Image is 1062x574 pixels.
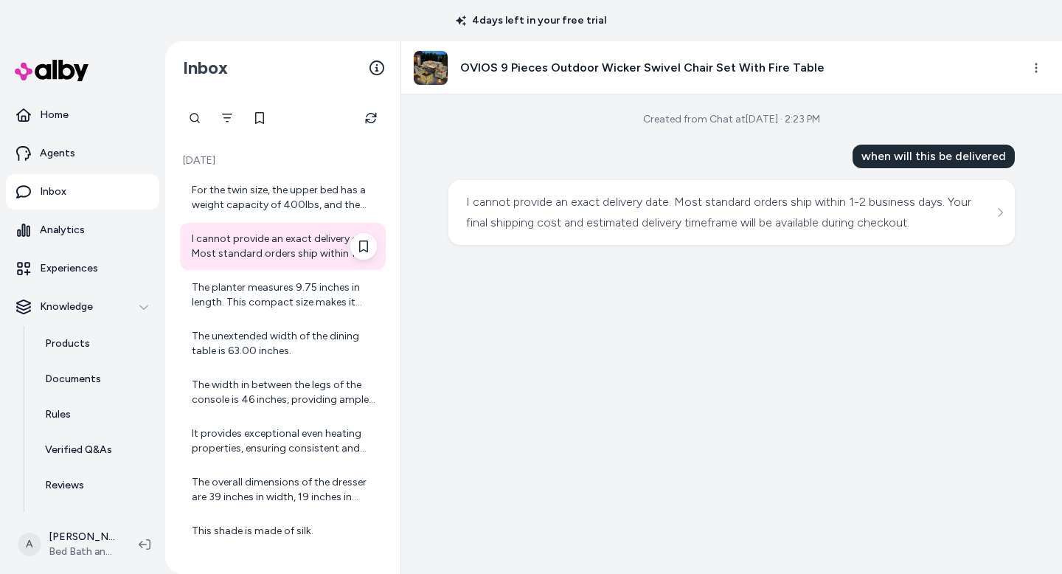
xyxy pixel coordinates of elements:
a: Reviews [30,468,159,503]
a: The width in between the legs of the console is 46 inches, providing ample space for different us... [180,369,386,416]
p: Analytics [40,223,85,238]
a: I cannot provide an exact delivery date. Most standard orders ship within 1-2 business days. Your... [180,223,386,270]
span: Bed Bath and Beyond [49,544,115,559]
div: The planter measures 9.75 inches in length. This compact size makes it versatile for placement on... [192,280,377,310]
p: Documents [45,372,101,387]
a: Verified Q&As [30,432,159,468]
a: Documents [30,362,159,397]
p: Rules [45,407,71,422]
div: For the twin size, the upper bed has a weight capacity of 400lbs, and the trundle bed supports 25... [192,183,377,212]
p: [PERSON_NAME] [49,530,115,544]
div: The width in between the legs of the console is 46 inches, providing ample space for different us... [192,378,377,407]
p: 4 days left in your free trial [447,13,615,28]
div: Created from Chat at [DATE] · 2:23 PM [643,112,820,127]
h3: OVIOS 9 Pieces Outdoor Wicker Swivel Chair Set With Fire Table [460,59,825,77]
p: Experiences [40,261,98,276]
a: Home [6,97,159,133]
a: Products [30,326,159,362]
a: Analytics [6,212,159,248]
p: Reviews [45,478,84,493]
a: Rules [30,397,159,432]
p: Inbox [40,184,66,199]
a: For the twin size, the upper bed has a weight capacity of 400lbs, and the trundle bed supports 25... [180,174,386,221]
a: Survey Questions [30,503,159,539]
button: See more [991,204,1009,221]
h2: Inbox [183,57,228,79]
img: alby Logo [15,60,88,81]
a: Experiences [6,251,159,286]
a: Agents [6,136,159,171]
a: Inbox [6,174,159,210]
button: Filter [212,103,242,133]
a: The unextended width of the dining table is 63.00 inches. [180,320,386,367]
img: OVIOS-9-Pieces-Outdoor-Wicker-Swivel-Chair-Set-With-Fire-Table.jpg [414,51,448,85]
a: The overall dimensions of the dresser are 39 inches in width, 19 inches in depth, and 35 inches i... [180,466,386,514]
a: This shade is made of silk. [180,515,386,562]
div: The unextended width of the dining table is 63.00 inches. [192,329,377,359]
div: I cannot provide an exact delivery date. Most standard orders ship within 1-2 business days. Your... [466,192,993,233]
p: Products [45,336,90,351]
a: The planter measures 9.75 inches in length. This compact size makes it versatile for placement on... [180,272,386,319]
p: Verified Q&As [45,443,112,457]
a: It provides exceptional even heating properties, ensuring consistent and thorough cooking results... [180,418,386,465]
span: A [18,533,41,556]
p: Home [40,108,69,122]
p: Agents [40,146,75,161]
div: when will this be delivered [853,145,1015,168]
div: I cannot provide an exact delivery date. Most standard orders ship within 1-2 business days. Your... [192,232,377,261]
div: It provides exceptional even heating properties, ensuring consistent and thorough cooking results... [192,426,377,456]
div: The overall dimensions of the dresser are 39 inches in width, 19 inches in depth, and 35 inches i... [192,475,377,505]
p: Knowledge [40,300,93,314]
p: [DATE] [180,153,386,168]
button: A[PERSON_NAME]Bed Bath and Beyond [9,521,127,568]
button: Refresh [356,103,386,133]
div: This shade is made of silk. [192,524,377,553]
button: Knowledge [6,289,159,325]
